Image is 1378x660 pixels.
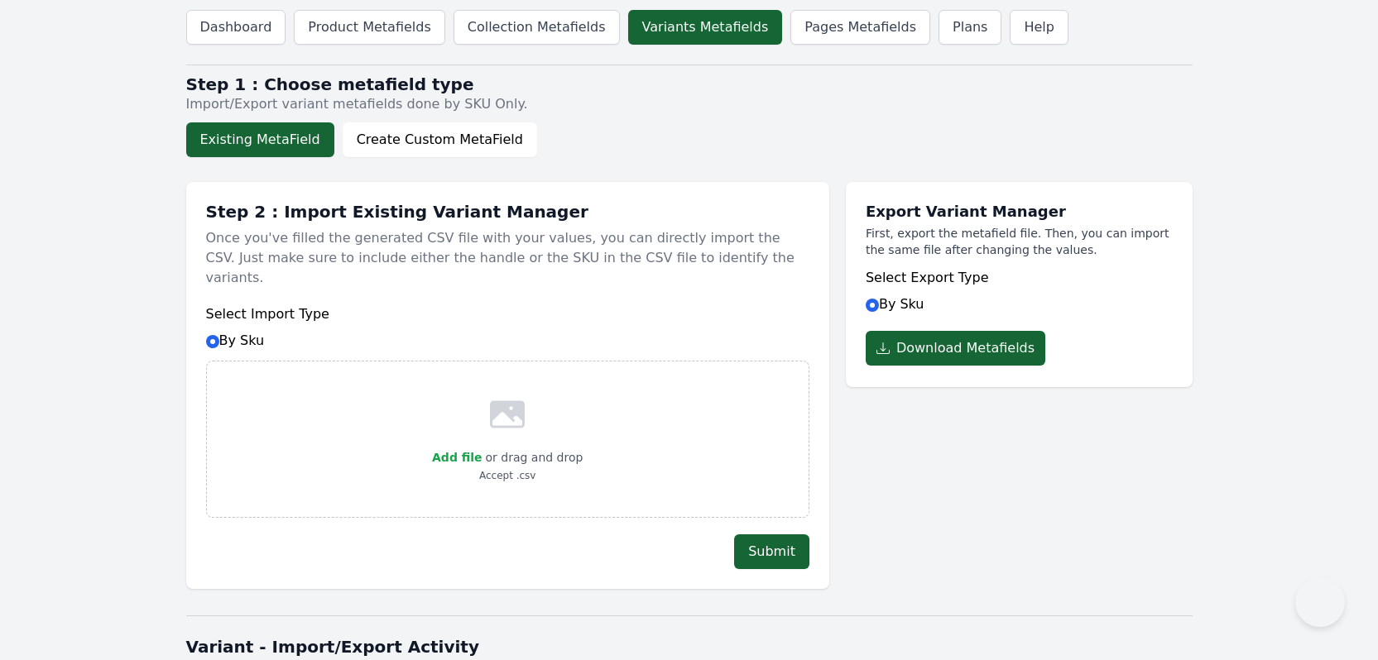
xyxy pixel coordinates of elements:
span: Add file [432,451,482,464]
h6: Select Import Type [206,304,809,324]
h1: Variant - Import/Export Activity [186,635,1193,658]
button: Submit [734,534,809,569]
a: Dashboard [186,10,286,45]
a: Product Metafields [294,10,444,45]
a: Help [1010,10,1068,45]
div: By Sku [206,304,809,351]
a: Collection Metafields [454,10,620,45]
button: Existing MetaField [186,122,334,157]
button: Download Metafields [866,331,1045,366]
p: or drag and drop [482,447,583,467]
button: Create Custom MetaField [343,122,537,157]
p: Once you've filled the generated CSV file with your values, you can directly import the CSV. Just... [206,222,809,294]
a: Pages Metafields [790,10,930,45]
h1: Step 2 : Import Existing Variant Manager [206,202,809,222]
h6: Select Export Type [866,268,1173,288]
h1: Export Variant Manager [866,202,1173,222]
p: First, export the metafield file. Then, you can import the same file after changing the values. [866,225,1173,258]
a: Variants Metafields [628,10,783,45]
p: Accept .csv [432,467,583,484]
div: By Sku [866,268,1173,314]
a: Plans [939,10,1001,45]
iframe: Toggle Customer Support [1295,577,1345,627]
h2: Step 1 : Choose metafield type [186,74,1193,94]
p: Import/Export variant metafields done by SKU Only. [186,94,1193,114]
